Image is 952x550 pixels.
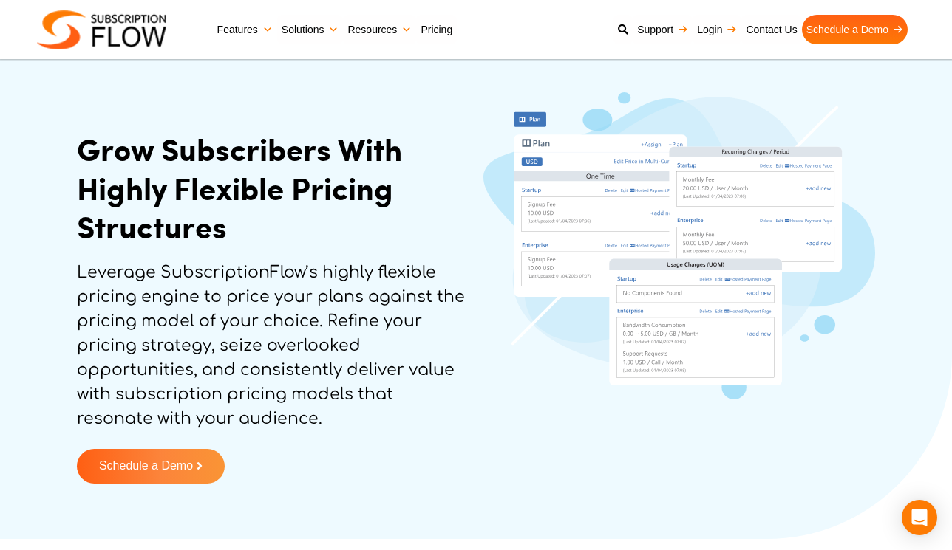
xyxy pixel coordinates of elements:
[277,15,344,44] a: Solutions
[37,10,166,49] img: Subscriptionflow
[483,92,875,399] img: pricing-engine-banner
[633,15,693,44] a: Support
[99,460,193,472] span: Schedule a Demo
[77,449,225,484] a: Schedule a Demo
[77,261,469,431] p: Leverage SubscriptionFlow’s highly flexible pricing engine to price your plans against the pricin...
[693,15,741,44] a: Login
[77,129,469,246] h1: Grow Subscribers With Highly Flexible Pricing Structures
[741,15,801,44] a: Contact Us
[213,15,277,44] a: Features
[802,15,908,44] a: Schedule a Demo
[416,15,457,44] a: Pricing
[902,500,937,535] div: Open Intercom Messenger
[343,15,416,44] a: Resources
